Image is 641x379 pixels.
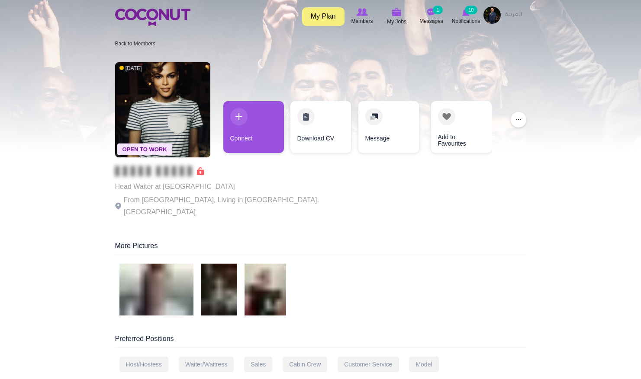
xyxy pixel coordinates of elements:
img: Messages [427,8,436,16]
div: Model [409,357,438,372]
img: Home [115,9,190,26]
p: From [GEOGRAPHIC_DATA], Living in [GEOGRAPHIC_DATA], [GEOGRAPHIC_DATA] [115,194,353,218]
span: Open To Work [117,143,172,155]
div: Sales [244,357,272,372]
a: Back to Members [115,41,155,47]
span: [DATE] [119,65,142,72]
a: My Plan [302,7,345,26]
a: Connect [223,101,284,153]
a: Notifications Notifications 10 [449,6,483,26]
a: Browse Members Members [345,6,380,26]
p: Head Waiter at [GEOGRAPHIC_DATA] [115,181,353,193]
div: 1 / 4 [223,101,284,157]
div: 2 / 4 [290,101,351,157]
a: My Jobs My Jobs [380,6,414,27]
img: Notifications [462,8,470,16]
a: العربية [501,6,526,24]
div: 4 / 4 [425,101,485,157]
div: Host/Hostess [119,357,168,372]
a: Message [358,101,419,153]
small: 1 [433,6,442,14]
span: Members [351,17,373,25]
span: Messages [419,17,443,25]
span: Connect to Unlock the Profile [115,167,204,175]
span: Notifications [452,17,480,25]
small: 10 [465,6,477,14]
span: My Jobs [387,17,406,26]
button: ... [511,112,526,127]
div: Preferred Positions [115,334,526,348]
img: My Jobs [392,8,402,16]
a: Messages Messages 1 [414,6,449,26]
div: Customer Service [338,357,399,372]
div: More Pictures [115,241,526,255]
div: Cabin Crew [283,357,327,372]
a: Download CV [290,101,351,153]
div: Waiter/Waitress [179,357,234,372]
img: Browse Members [356,8,367,16]
a: Add to Favourites [431,101,492,153]
div: 3 / 4 [358,101,418,157]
